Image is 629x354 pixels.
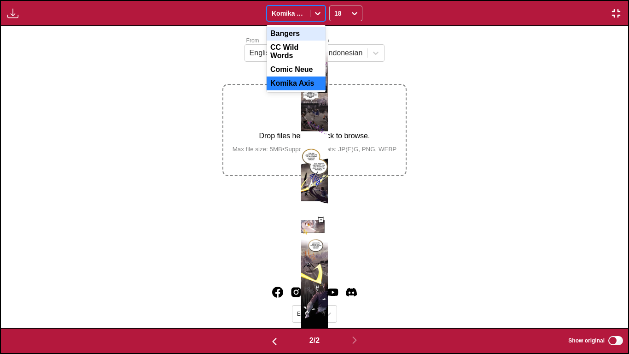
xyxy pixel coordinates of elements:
[301,26,328,327] img: Manga Panel
[568,337,605,344] span: Show original
[7,8,18,19] img: Download translated images
[267,63,326,77] div: Comic Neue
[267,77,326,90] div: Komika Axis
[269,336,280,347] img: Previous page
[309,336,320,345] span: 2 / 2
[349,335,360,346] img: Next page
[608,336,623,345] input: Show translations
[267,27,326,41] div: Bangers
[267,41,326,63] div: CC Wild Words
